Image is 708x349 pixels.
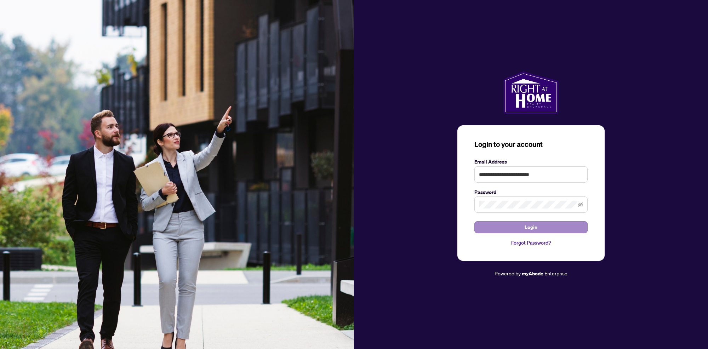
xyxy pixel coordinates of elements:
img: ma-logo [503,71,558,114]
h3: Login to your account [474,139,588,149]
button: Login [474,221,588,233]
label: Email Address [474,158,588,166]
label: Password [474,188,588,196]
span: Powered by [495,270,521,276]
a: Forgot Password? [474,239,588,247]
span: Login [525,222,537,233]
span: Enterprise [544,270,567,276]
span: eye-invisible [578,202,583,207]
a: myAbode [522,270,543,278]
